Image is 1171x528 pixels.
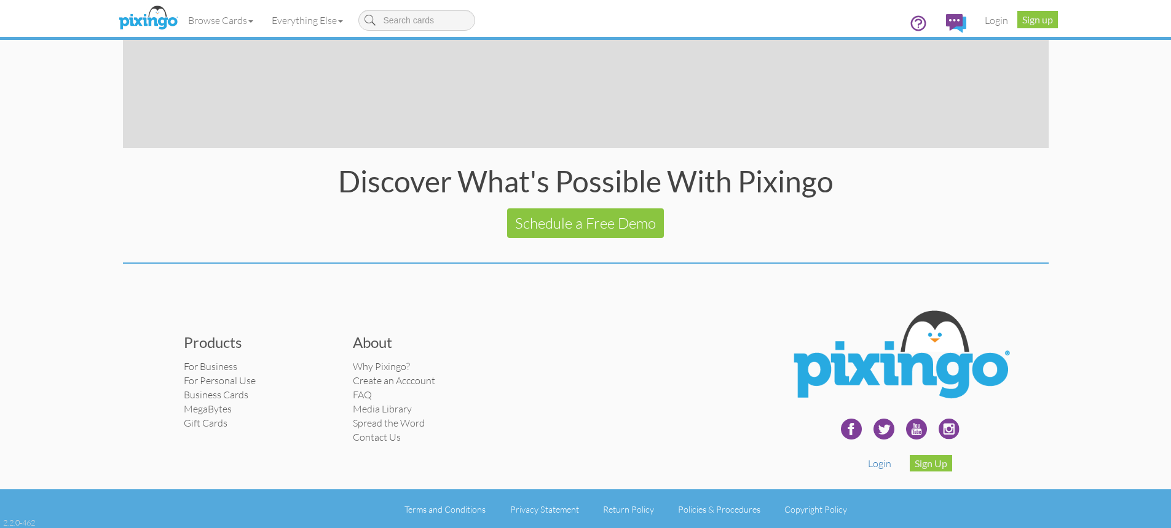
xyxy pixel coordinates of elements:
a: Login [976,5,1017,36]
iframe: Chat [1170,527,1171,528]
a: Sign Up [910,455,952,471]
a: Privacy Statement [510,504,579,514]
img: instagram.svg [934,414,964,444]
a: Business Cards [184,388,248,401]
div: Discover What's Possible With Pixingo [123,167,1049,196]
img: twitter-240.png [869,414,899,444]
img: youtube-240.png [901,414,932,444]
a: Create an Acccount [353,374,435,387]
a: Return Policy [603,504,654,514]
img: facebook-240.png [836,414,867,444]
a: Policies & Procedures [678,504,760,514]
a: Schedule a Free Demo [507,208,664,238]
a: Login [868,457,891,470]
a: FAQ [353,388,372,401]
h3: About [353,334,503,350]
img: comments.svg [946,14,966,33]
a: Why Pixingo? [353,360,410,372]
a: MegaBytes [184,403,232,415]
img: Pixingo Logo [781,301,1020,414]
a: Browse Cards [179,5,262,36]
a: Everything Else [262,5,352,36]
a: For Personal Use [184,374,256,387]
a: Gift Cards [184,417,227,429]
a: For Business [184,360,237,372]
a: Copyright Policy [784,504,847,514]
a: Contact Us [353,431,401,443]
img: pixingo logo [116,3,181,34]
input: Search cards [358,10,475,31]
a: Terms and Conditions [404,504,486,514]
a: Sign up [1017,11,1058,28]
div: 2.2.0-462 [3,517,35,528]
a: Spread the Word [353,417,425,429]
h3: Products [184,334,334,350]
a: Media Library [353,403,412,415]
